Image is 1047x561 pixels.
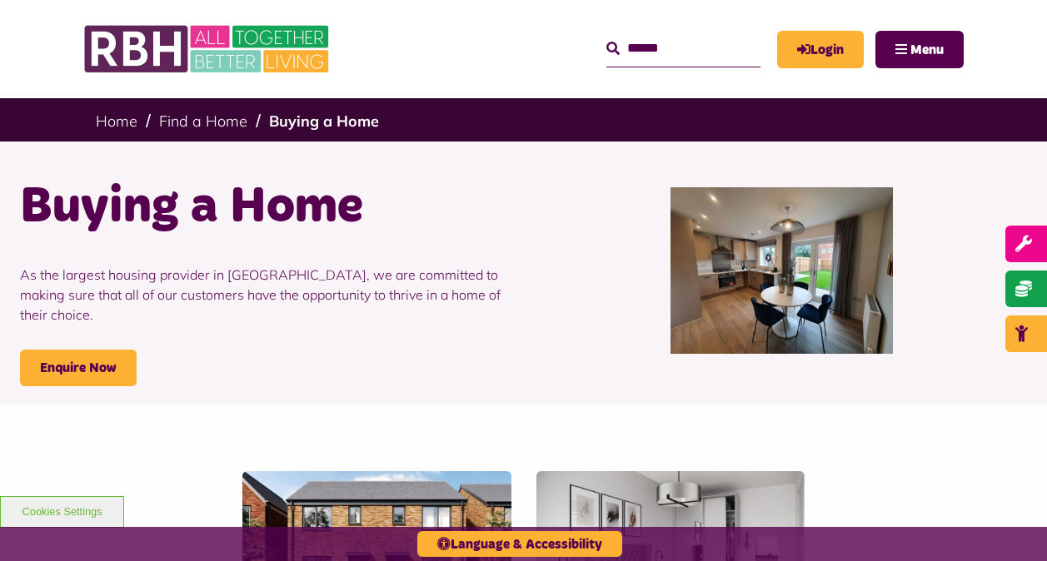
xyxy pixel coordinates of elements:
[910,43,944,57] span: Menu
[96,112,137,131] a: Home
[417,531,622,557] button: Language & Accessibility
[777,31,864,68] a: MyRBH
[20,240,511,350] p: As the largest housing provider in [GEOGRAPHIC_DATA], we are committed to making sure that all of...
[20,175,511,240] h1: Buying a Home
[972,486,1047,561] iframe: Netcall Web Assistant for live chat
[159,112,247,131] a: Find a Home
[83,17,333,82] img: RBH
[671,187,893,354] img: 20200821 165920 Cottons Resized
[269,112,379,131] a: Buying a Home
[875,31,964,68] button: Navigation
[20,350,137,386] a: Enquire Now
